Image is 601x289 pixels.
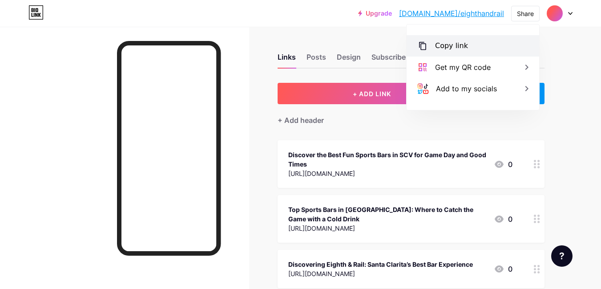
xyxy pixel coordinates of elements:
[494,264,512,274] div: 0
[288,150,487,169] div: Discover the Best Fun Sports Bars in SCV for Game Day and Good Times
[435,41,468,51] div: Copy link
[337,52,361,68] div: Design
[278,115,324,126] div: + Add header
[353,90,391,98] span: + ADD LINK
[288,269,473,278] div: [URL][DOMAIN_NAME]
[494,214,512,224] div: 0
[288,205,487,224] div: Top Sports Bars in [GEOGRAPHIC_DATA]: Where to Catch the Game with a Cold Drink
[435,62,491,73] div: Get my QR code
[288,260,473,269] div: Discovering Eighth & Rail: Santa Clarita’s Best Bar Experience
[436,83,497,94] div: Add to my socials
[278,52,296,68] div: Links
[358,10,392,17] a: Upgrade
[288,224,487,233] div: [URL][DOMAIN_NAME]
[399,8,504,19] a: [DOMAIN_NAME]/eighthandrail
[494,159,512,170] div: 0
[371,52,412,68] div: Subscribers
[288,169,487,178] div: [URL][DOMAIN_NAME]
[307,52,326,68] div: Posts
[517,9,534,18] div: Share
[546,5,563,22] img: eighthandrail
[278,83,467,104] button: + ADD LINK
